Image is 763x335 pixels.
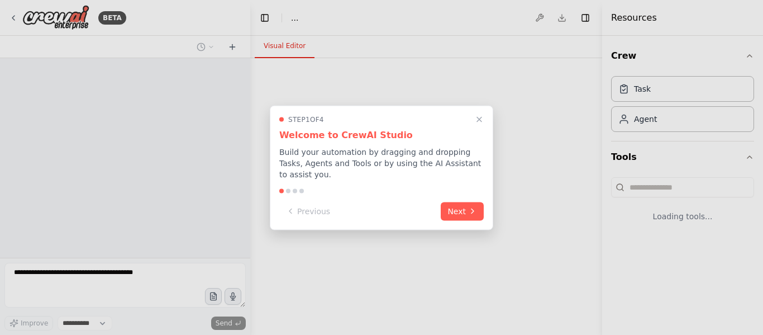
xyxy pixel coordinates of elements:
[279,128,484,141] h3: Welcome to CrewAI Studio
[279,146,484,180] p: Build your automation by dragging and dropping Tasks, Agents and Tools or by using the AI Assista...
[441,202,484,220] button: Next
[279,202,337,220] button: Previous
[473,112,486,126] button: Close walkthrough
[257,10,273,26] button: Hide left sidebar
[288,115,324,124] span: Step 1 of 4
